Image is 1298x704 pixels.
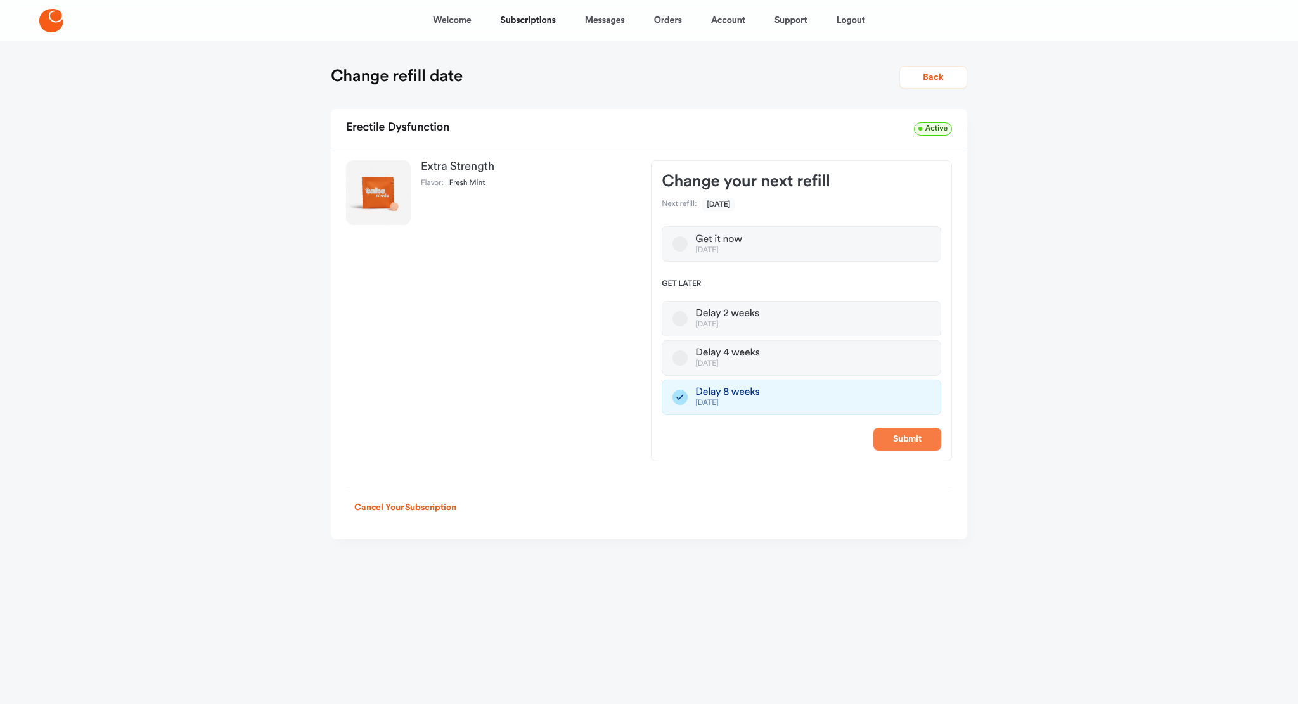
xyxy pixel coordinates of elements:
a: Support [774,5,807,35]
a: Welcome [433,5,471,35]
div: Get it now [695,233,742,246]
div: Delay 8 weeks [695,386,759,399]
h3: Extra Strength [421,160,631,173]
img: Extra Strength [346,160,411,225]
a: Logout [837,5,865,35]
div: [DATE] [695,399,759,408]
a: Account [711,5,745,35]
h1: Change refill date [331,66,463,86]
div: [DATE] [695,359,759,369]
button: Delay 8 weeks[DATE] [672,390,688,405]
div: [DATE] [695,246,742,255]
span: [DATE] [702,198,735,211]
button: Delay 4 weeks[DATE] [672,350,688,366]
a: Messages [585,5,625,35]
dt: Next refill: [662,200,697,210]
div: Delay 2 weeks [695,307,759,320]
div: [DATE] [695,320,759,330]
button: Submit [873,428,941,451]
dd: Fresh Mint [449,179,485,189]
span: Active [914,122,952,136]
h3: Change your next refill [662,171,941,191]
dt: Flavor: [421,179,444,189]
a: Subscriptions [501,5,556,35]
h2: Erectile Dysfunction [346,117,449,139]
div: Delay 4 weeks [695,347,759,359]
span: Get later [662,279,941,290]
button: Cancel Your Subscription [346,496,465,519]
a: Orders [654,5,682,35]
button: Get it now[DATE] [672,236,688,252]
button: Delay 2 weeks[DATE] [672,311,688,326]
button: Back [899,66,967,89]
